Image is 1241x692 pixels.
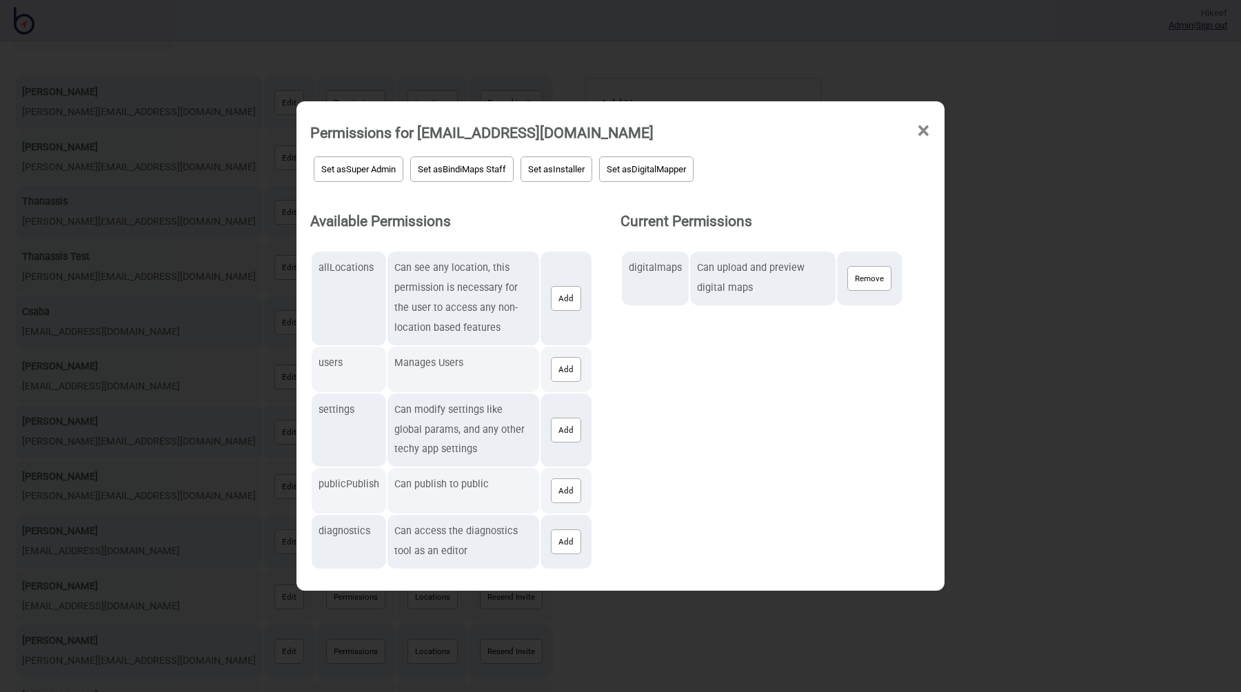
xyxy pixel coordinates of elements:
button: Set asSuper Admin [314,156,403,182]
button: Add [551,478,581,503]
td: users [312,347,386,392]
button: Add [551,357,581,382]
button: Add [551,286,581,311]
td: Manages Users [387,347,539,392]
h3: Available Permissions [310,207,620,236]
td: publicPublish [312,468,386,513]
td: settings [312,394,386,467]
td: digitalmaps [622,252,689,305]
button: Remove [847,266,891,291]
button: Set asDigitalMapper [599,156,694,182]
button: Add [551,529,581,554]
td: allLocations [312,252,386,345]
span: × [916,108,931,154]
td: Can access the diagnostics tool as an editor [387,515,539,569]
td: Can upload and preview digital maps [690,252,836,305]
td: Can see any location, this permission is necessary for the user to access any non-location based ... [387,252,539,345]
td: Can publish to public [387,468,539,513]
button: Add [551,418,581,442]
td: diagnostics [312,515,386,569]
div: Permissions for [EMAIL_ADDRESS][DOMAIN_NAME] [310,118,654,147]
button: Set asInstaller [521,156,592,182]
button: Set asBindiMaps Staff [410,156,514,182]
h3: Current Permissions [620,207,931,236]
td: Can modify settings like global params, and any other techy app settings [387,394,539,467]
